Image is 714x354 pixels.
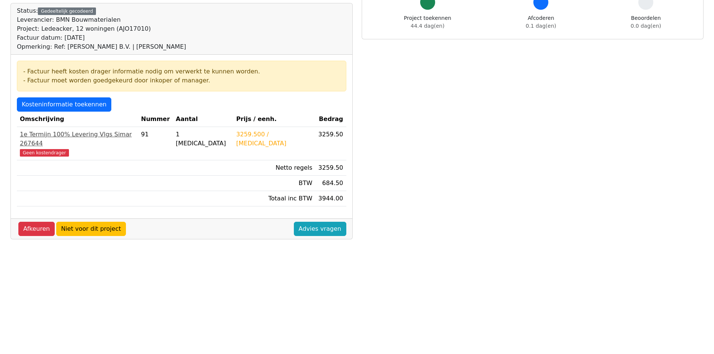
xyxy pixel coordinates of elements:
div: Afcoderen [526,14,556,30]
td: 3259.50 [315,127,346,160]
td: Netto regels [233,160,315,176]
th: Prijs / eenh. [233,112,315,127]
div: Leverancier: BMN Bouwmaterialen [17,15,186,24]
td: 684.50 [315,176,346,191]
span: 0.1 dag(en) [526,23,556,29]
div: Factuur datum: [DATE] [17,33,186,42]
td: 3944.00 [315,191,346,206]
td: Totaal inc BTW [233,191,315,206]
div: 3259.500 / [MEDICAL_DATA] [236,130,312,148]
span: Geen kostendrager [20,149,69,157]
th: Nummer [138,112,173,127]
div: 1e Termijn 100% Levering Vlgs Simar 267644 [20,130,135,148]
div: 1 [MEDICAL_DATA] [176,130,230,148]
td: 91 [138,127,173,160]
div: Project: Ledeacker, 12 woningen (AJO17010) [17,24,186,33]
th: Bedrag [315,112,346,127]
div: Project toekennen [404,14,451,30]
th: Aantal [173,112,233,127]
div: Status: [17,6,186,51]
th: Omschrijving [17,112,138,127]
div: Gedeeltelijk gecodeerd [38,7,96,15]
a: Advies vragen [294,222,346,236]
div: - Factuur moet worden goedgekeurd door inkoper of manager. [23,76,340,85]
a: 1e Termijn 100% Levering Vlgs Simar 267644Geen kostendrager [20,130,135,157]
div: - Factuur heeft kosten drager informatie nodig om verwerkt te kunnen worden. [23,67,340,76]
td: 3259.50 [315,160,346,176]
span: 0.0 dag(en) [631,23,661,29]
a: Afkeuren [18,222,55,236]
a: Niet voor dit project [56,222,126,236]
span: 44.4 dag(en) [411,23,445,29]
div: Beoordelen [631,14,661,30]
div: Opmerking: Ref: [PERSON_NAME] B.V. | [PERSON_NAME] [17,42,186,51]
a: Kosteninformatie toekennen [17,97,111,112]
td: BTW [233,176,315,191]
